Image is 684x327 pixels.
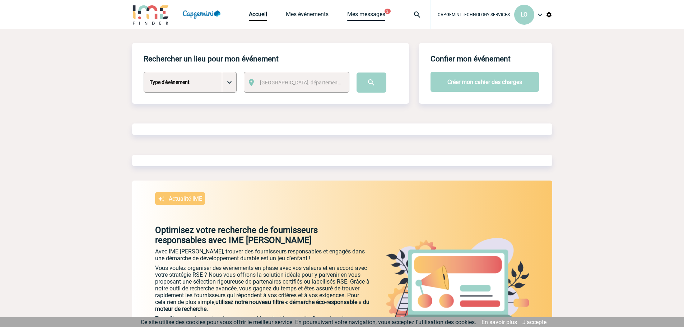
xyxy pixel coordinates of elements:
[431,72,539,92] button: Créer mon cahier des charges
[132,225,371,245] p: Optimisez votre recherche de fournisseurs responsables avec IME [PERSON_NAME]
[438,12,510,17] span: CAPGEMINI TECHNOLOGY SERVICES
[249,11,267,21] a: Accueil
[522,319,546,326] a: J'accepte
[155,299,369,312] span: utilisez notre nouveau filtre « démarche éco-responsable » du moteur de recherche.
[260,80,360,85] span: [GEOGRAPHIC_DATA], département, région...
[386,238,529,323] img: actu.png
[144,55,279,63] h4: Rechercher un lieu pour mon événement
[357,73,386,93] input: Submit
[385,9,391,14] button: 2
[132,4,169,25] img: IME-Finder
[155,248,371,262] p: Avec IME [PERSON_NAME], trouver des fournisseurs responsables et engagés dans une démarche de dév...
[141,319,476,326] span: Ce site utilise des cookies pour vous offrir le meilleur service. En poursuivant votre navigation...
[347,11,385,21] a: Mes messages
[521,11,527,18] span: LO
[431,55,511,63] h4: Confier mon événement
[169,195,202,202] p: Actualité IME
[155,265,371,312] p: Vous voulez organiser des événements en phase avec vos valeurs et en accord avec votre stratégie ...
[286,11,329,21] a: Mes événements
[481,319,517,326] a: En savoir plus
